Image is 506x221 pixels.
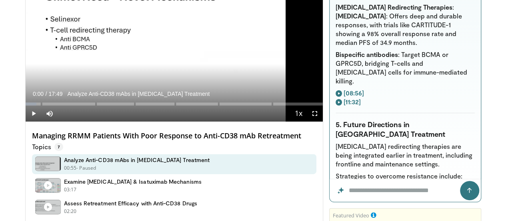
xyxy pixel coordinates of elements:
[64,200,197,207] h4: Assess Retreatment Efficacy with Anti-CD38 Drugs
[33,91,44,97] span: 0:00
[32,132,316,140] h4: Managing RRMM Patients With Poor Response to Anti-CD38 mAb Retreatment
[26,105,42,122] button: Play
[32,143,63,151] p: Topics
[307,105,323,122] button: Fullscreen
[330,179,481,202] input: Question for the AI
[336,51,398,58] strong: Bispecific antibodies
[64,186,77,193] p: 03:17
[64,156,210,164] h4: Analyze Anti-CD38 mAbs in [MEDICAL_DATA] Treatment
[64,178,202,185] h4: Examine [MEDICAL_DATA] & Isatuximab Mechanisms
[336,89,364,97] a: [08:56]
[336,142,475,168] li: [MEDICAL_DATA] redirecting therapies are being integrated earlier in treatment, including frontli...
[76,164,96,172] p: - Paused
[343,98,361,105] strong: [11:32]
[54,143,63,151] span: 7
[336,97,361,106] a: [11:32]
[291,105,307,122] button: Playback Rate
[67,90,210,97] span: Analyze Anti-CD38 mAbs in [MEDICAL_DATA] Treatment
[64,164,77,172] p: 00:55
[26,102,323,105] div: Progress Bar
[336,3,475,85] li: :
[336,172,475,219] li: Strategies to overcome resistance include:
[46,91,47,97] span: /
[336,3,452,11] strong: [MEDICAL_DATA] Redirecting Therapies
[336,50,475,85] li: : Target BCMA or GPRC5D, bridging T-cells and [MEDICAL_DATA] cells for immune-mediated killing.
[48,91,62,97] span: 17:49
[336,12,386,20] strong: [MEDICAL_DATA]
[336,120,446,138] strong: 5. Future Directions in [GEOGRAPHIC_DATA] Treatment
[343,89,364,97] strong: [08:56]
[333,212,369,219] small: Featured Video
[64,208,77,215] p: 02:20
[42,105,58,122] button: Mute
[336,12,475,47] li: : Offers deep and durable responses, with trials like CARTITUDE-1 showing a 98% overall response ...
